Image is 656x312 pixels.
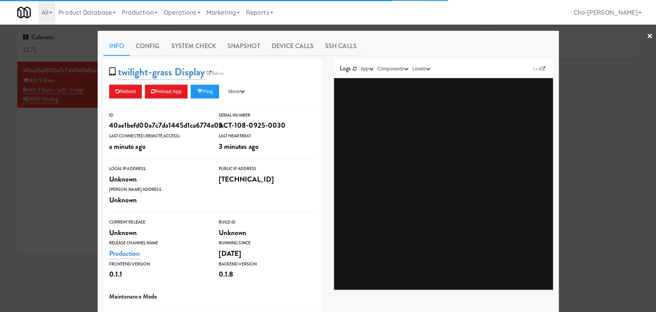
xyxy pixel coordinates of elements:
div: Serial Number [219,112,317,119]
a: Device Calls [266,37,319,56]
a: SSH Calls [319,37,362,56]
span: [DATE] [219,248,242,259]
span: Maintenance Mode [109,292,157,301]
div: ID [109,112,207,119]
div: Running Since [219,239,317,247]
span: 3 minutes ago [219,141,259,152]
a: Link [531,65,547,73]
div: Frontend Version [109,260,207,268]
a: Production [109,248,140,259]
img: Micromart [17,6,31,19]
div: 0.1.8 [219,268,317,281]
div: Last Connected (Remote Access) [109,132,207,140]
button: App [359,65,375,73]
div: Public IP Address [219,165,317,173]
a: × [647,25,653,48]
button: Reload App [145,85,188,98]
div: Unknown [219,226,317,239]
div: [TECHNICAL_ID] [219,173,317,186]
span: a minute ago [109,141,146,152]
div: Local IP Address [109,165,207,173]
div: Unknown [109,226,207,239]
a: Snapshot [222,37,266,56]
a: twilight-grass Display [118,65,205,80]
div: Release Channel Name [109,239,207,247]
div: Build Id [219,219,317,226]
button: Reboot [109,85,142,98]
div: Last Heartbeat [219,132,317,140]
div: ACT-108-0925-0030 [219,119,317,132]
div: 40ae1befd00a7c7da1445d1ca6774e05 [109,119,207,132]
a: System Check [166,37,222,56]
button: More [222,85,251,98]
div: Unknown [109,173,207,186]
button: Components [375,65,410,73]
a: Info [103,37,130,56]
div: Unknown [109,194,207,207]
div: Current Release [109,219,207,226]
span: Logs [340,64,351,73]
button: Ping [191,85,219,98]
div: 0.1.1 [109,268,207,281]
a: Balena [205,69,226,77]
div: [PERSON_NAME] Address [109,186,207,194]
button: Levels [410,65,432,73]
a: Config [130,37,166,56]
div: Backend Version [219,260,317,268]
